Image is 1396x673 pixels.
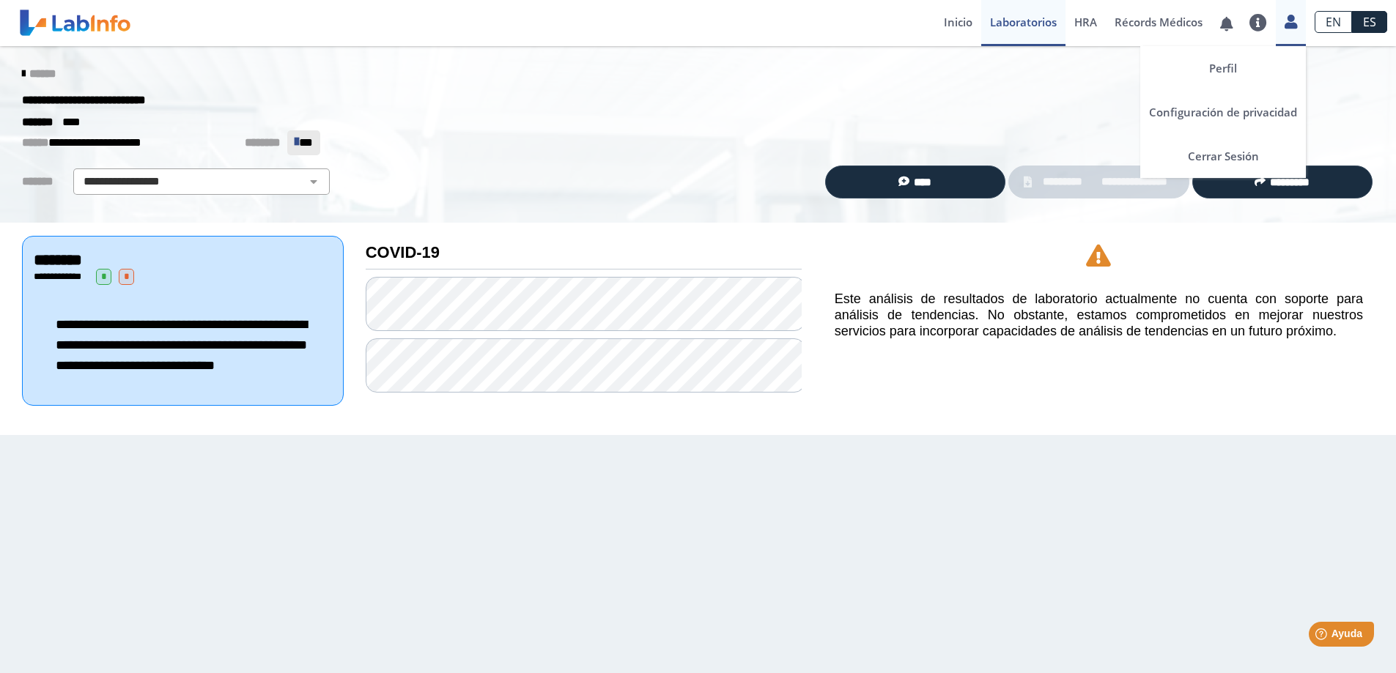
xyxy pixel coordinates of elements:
[1315,11,1352,33] a: EN
[1352,11,1387,33] a: ES
[366,243,440,261] b: COVID-19
[1140,46,1306,90] a: Perfil
[835,291,1363,339] h5: Este análisis de resultados de laboratorio actualmente no cuenta con soporte para análisis de ten...
[1266,616,1380,657] iframe: Help widget launcher
[1074,15,1097,29] span: HRA
[1140,134,1306,178] a: Cerrar Sesión
[1140,90,1306,134] a: Configuración de privacidad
